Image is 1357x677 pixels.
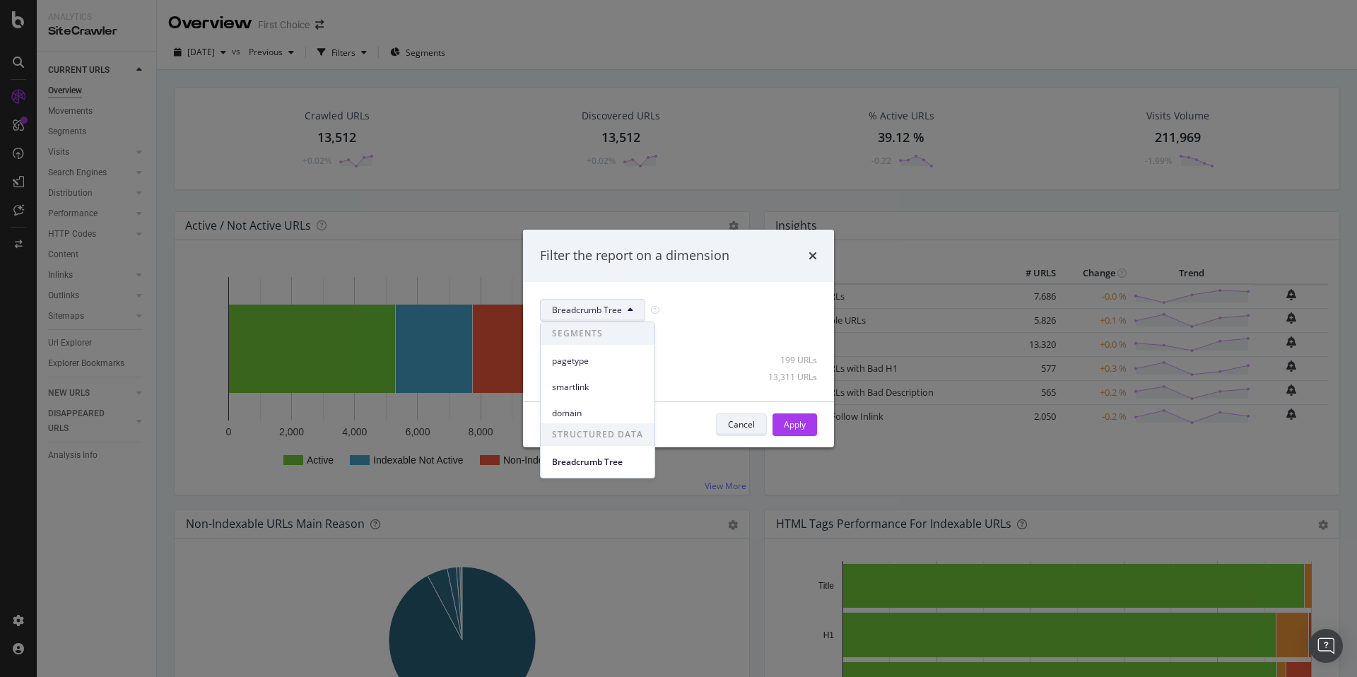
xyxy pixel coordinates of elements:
[773,413,817,436] button: Apply
[541,423,654,446] span: STRUCTURED DATA
[552,407,643,420] span: domain
[716,413,767,436] button: Cancel
[1309,629,1343,663] div: Open Intercom Messenger
[552,381,643,394] span: smartlink
[809,247,817,265] div: times
[748,371,817,383] div: 13,311 URLs
[728,418,755,430] div: Cancel
[552,304,622,316] span: Breadcrumb Tree
[523,230,834,447] div: modal
[784,418,806,430] div: Apply
[541,322,654,345] span: SEGMENTS
[552,355,643,367] span: pagetype
[540,247,729,265] div: Filter the report on a dimension
[540,333,817,345] div: Select all data available
[552,456,643,469] span: Breadcrumb Tree
[748,354,817,366] div: 199 URLs
[540,299,645,322] button: Breadcrumb Tree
